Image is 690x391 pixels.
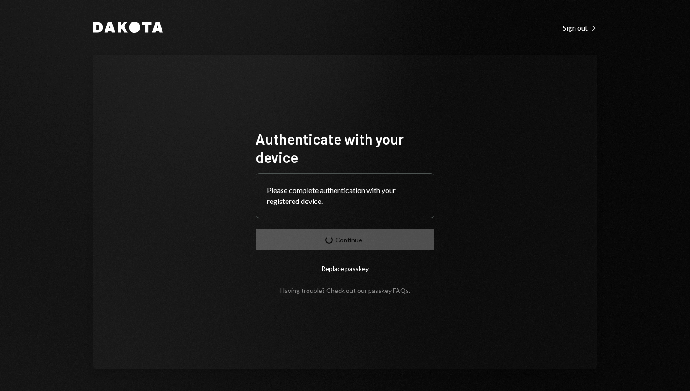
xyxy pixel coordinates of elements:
div: Please complete authentication with your registered device. [267,185,423,207]
a: passkey FAQs [368,287,409,295]
div: Sign out [563,23,597,32]
button: Replace passkey [256,258,434,279]
h1: Authenticate with your device [256,130,434,166]
a: Sign out [563,22,597,32]
div: Having trouble? Check out our . [280,287,410,294]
